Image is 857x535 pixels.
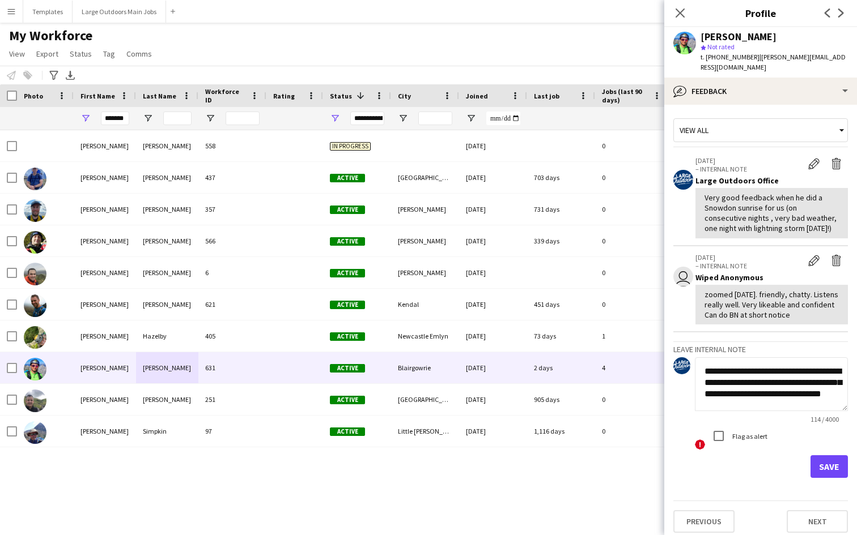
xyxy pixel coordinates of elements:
[136,289,198,320] div: [PERSON_NAME]
[595,416,669,447] div: 0
[198,289,266,320] div: 621
[730,431,767,440] label: Flag as alert
[391,194,459,225] div: [PERSON_NAME]
[330,237,365,246] span: Active
[24,421,46,444] img: Richard Simpkin
[391,257,459,288] div: [PERSON_NAME]
[330,113,340,123] button: Open Filter Menu
[136,225,198,256] div: [PERSON_NAME]
[459,289,527,320] div: [DATE]
[74,352,136,383] div: [PERSON_NAME]
[143,113,153,123] button: Open Filter Menu
[70,49,92,59] span: Status
[198,320,266,352] div: 405
[602,87,648,104] span: Jobs (last 90 days)
[701,32,777,42] div: [PERSON_NAME]
[143,92,176,100] span: Last Name
[527,194,595,225] div: 731 days
[527,225,595,256] div: 339 days
[24,231,46,254] img: Richard Burrows
[459,352,527,383] div: [DATE]
[101,112,129,125] input: First Name Filter Input
[9,27,92,44] span: My Workforce
[330,142,371,151] span: In progress
[99,46,120,61] a: Tag
[198,225,266,256] div: 566
[47,69,61,82] app-action-btn: Advanced filters
[391,416,459,447] div: Little [PERSON_NAME][GEOGRAPHIC_DATA]
[74,162,136,193] div: [PERSON_NAME]
[136,194,198,225] div: [PERSON_NAME]
[595,194,669,225] div: 0
[136,416,198,447] div: Simpkin
[205,87,246,104] span: Workforce ID
[74,257,136,288] div: [PERSON_NAME]
[595,289,669,320] div: 0
[74,320,136,352] div: [PERSON_NAME]
[391,162,459,193] div: [GEOGRAPHIC_DATA]
[787,510,848,533] button: Next
[459,225,527,256] div: [DATE]
[23,1,73,23] button: Templates
[103,49,115,59] span: Tag
[695,176,848,186] div: Large Outdoors Office
[695,156,803,165] p: [DATE]
[398,92,411,100] span: City
[398,113,408,123] button: Open Filter Menu
[595,225,669,256] div: 0
[459,194,527,225] div: [DATE]
[198,257,266,288] div: 6
[136,384,198,415] div: [PERSON_NAME]
[595,162,669,193] div: 0
[24,168,46,190] img: Richard Asher
[163,112,192,125] input: Last Name Filter Input
[391,384,459,415] div: [GEOGRAPHIC_DATA]
[63,69,77,82] app-action-btn: Export XLSX
[695,272,848,283] div: Wiped Anonymous
[24,294,46,317] img: Richard Hartfield
[459,162,527,193] div: [DATE]
[595,320,669,352] div: 1
[486,112,520,125] input: Joined Filter Input
[198,130,266,161] div: 558
[24,358,46,380] img: Richard Horne
[330,427,365,436] span: Active
[24,326,46,349] img: Richard Hazelby
[74,289,136,320] div: [PERSON_NAME]
[801,415,848,423] span: 114 / 4000
[24,390,46,412] img: Richard Robson
[136,130,198,161] div: [PERSON_NAME]
[695,262,803,270] p: – INTERNAL NOTE
[459,384,527,415] div: [DATE]
[74,194,136,225] div: [PERSON_NAME]
[273,92,295,100] span: Rating
[527,289,595,320] div: 451 days
[459,416,527,447] div: [DATE]
[595,384,669,415] div: 0
[74,384,136,415] div: [PERSON_NAME]
[707,42,735,51] span: Not rated
[595,257,669,288] div: 0
[701,53,760,61] span: t. [PHONE_NUMBER]
[695,253,803,262] p: [DATE]
[9,49,25,59] span: View
[391,225,459,256] div: [PERSON_NAME]
[136,257,198,288] div: [PERSON_NAME]
[705,192,839,234] div: Very good feedback when he did a Snowdon sunrise for us (on consecutive nights , very bad weather...
[695,165,803,173] p: – INTERNAL NOTE
[198,162,266,193] div: 437
[122,46,156,61] a: Comms
[198,194,266,225] div: 357
[391,352,459,383] div: Blairgowrie
[330,396,365,404] span: Active
[74,130,136,161] div: [PERSON_NAME]
[136,352,198,383] div: [PERSON_NAME]
[24,92,43,100] span: Photo
[24,263,46,285] img: RICHARD DUCKWORTH
[136,320,198,352] div: Hazelby
[459,257,527,288] div: [DATE]
[701,53,846,71] span: | [PERSON_NAME][EMAIL_ADDRESS][DOMAIN_NAME]
[198,384,266,415] div: 251
[80,92,115,100] span: First Name
[595,130,669,161] div: 0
